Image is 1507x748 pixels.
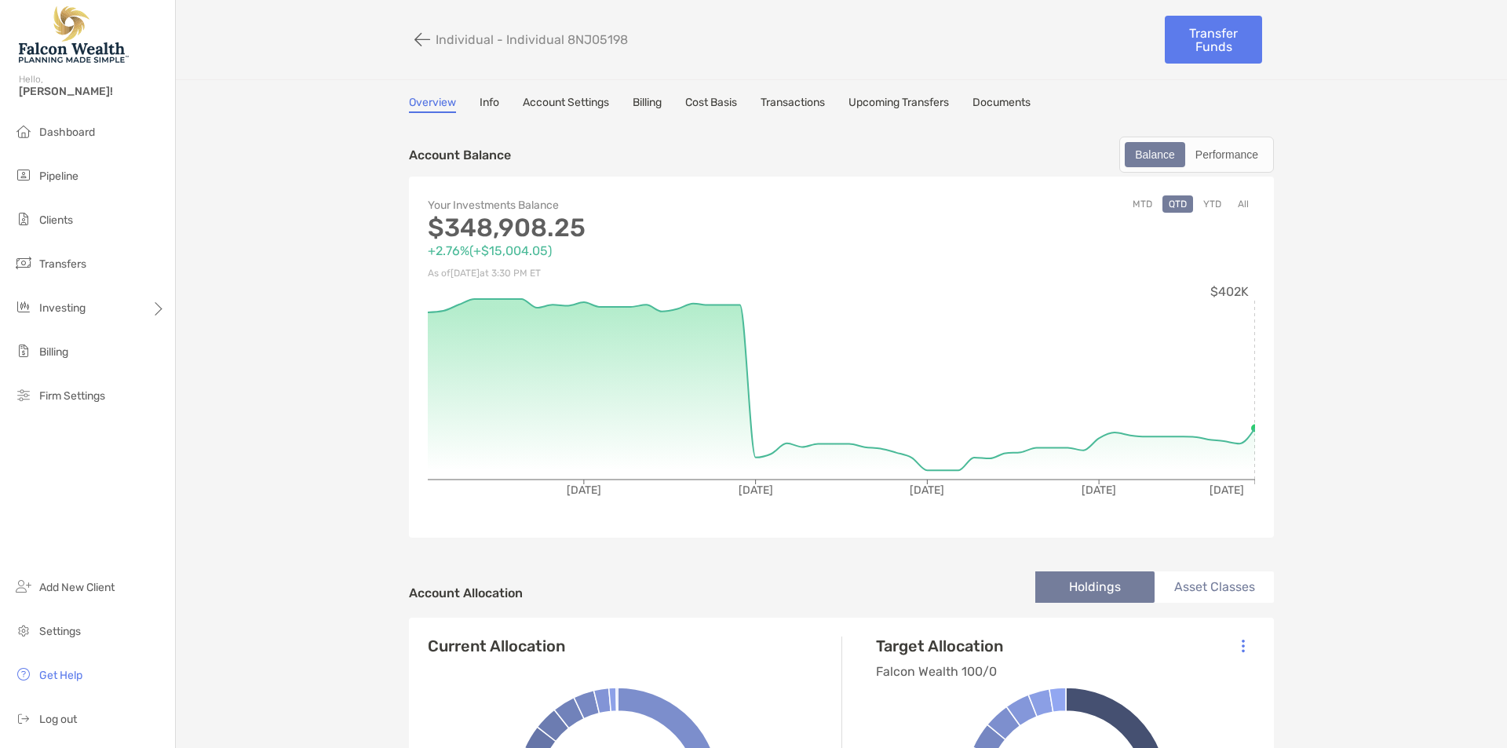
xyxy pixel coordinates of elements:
img: firm-settings icon [14,385,33,404]
img: clients icon [14,210,33,228]
a: Account Settings [523,96,609,113]
span: Clients [39,213,73,227]
tspan: $402K [1210,284,1249,299]
img: settings icon [14,621,33,640]
a: Billing [633,96,662,113]
button: YTD [1197,195,1228,213]
span: Firm Settings [39,389,105,403]
a: Transfer Funds [1165,16,1262,64]
span: Get Help [39,669,82,682]
p: +2.76% ( +$15,004.05 ) [428,241,841,261]
span: Investing [39,301,86,315]
img: transfers icon [14,254,33,272]
img: get-help icon [14,665,33,684]
span: [PERSON_NAME]! [19,85,166,98]
tspan: [DATE] [739,483,773,497]
a: Info [480,96,499,113]
a: Transactions [761,96,825,113]
p: $348,908.25 [428,218,841,238]
img: Icon List Menu [1242,639,1245,653]
span: Add New Client [39,581,115,594]
img: add_new_client icon [14,577,33,596]
p: Individual - Individual 8NJ05198 [436,32,628,47]
p: Your Investments Balance [428,195,841,215]
span: Dashboard [39,126,95,139]
li: Holdings [1035,571,1155,603]
div: Performance [1187,144,1267,166]
img: Falcon Wealth Planning Logo [19,6,129,63]
a: Cost Basis [685,96,737,113]
img: dashboard icon [14,122,33,140]
a: Overview [409,96,456,113]
li: Asset Classes [1155,571,1274,603]
tspan: [DATE] [1082,483,1116,497]
button: MTD [1126,195,1159,213]
button: QTD [1162,195,1193,213]
tspan: [DATE] [567,483,601,497]
tspan: [DATE] [1210,483,1244,497]
div: segmented control [1119,137,1274,173]
img: logout icon [14,709,33,728]
button: All [1232,195,1255,213]
span: Transfers [39,257,86,271]
span: Log out [39,713,77,726]
span: Pipeline [39,170,78,183]
span: Billing [39,345,68,359]
div: Balance [1126,144,1184,166]
p: As of [DATE] at 3:30 PM ET [428,264,841,283]
img: pipeline icon [14,166,33,184]
h4: Current Allocation [428,637,565,655]
h4: Target Allocation [876,637,1003,655]
p: Falcon Wealth 100/0 [876,662,1003,681]
span: Settings [39,625,81,638]
img: investing icon [14,297,33,316]
a: Documents [972,96,1031,113]
tspan: [DATE] [910,483,944,497]
p: Account Balance [409,145,511,165]
img: billing icon [14,341,33,360]
h4: Account Allocation [409,586,523,600]
a: Upcoming Transfers [848,96,949,113]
